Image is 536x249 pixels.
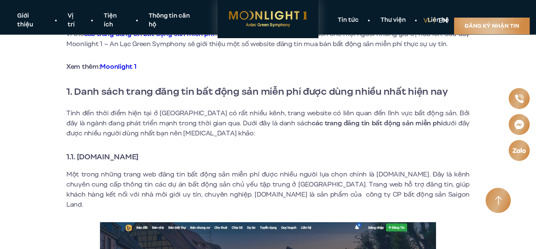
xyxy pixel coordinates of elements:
[454,18,530,34] a: Đăng ký nhận tin
[66,62,136,71] strong: Xem thêm:
[138,12,209,29] a: Thông tin căn hộ
[66,169,470,210] p: Một trong những trang web đăng tin bất động sản miễn phí được nhiều người lựa chọn chính là [DOMA...
[57,12,92,29] a: Vị trí
[66,84,448,99] strong: 1. Danh sách trang đăng tin bất động sản miễn phí được dùng nhiều nhất hiện nay
[495,196,502,205] img: Arrow icon
[6,12,57,29] a: Giới thiệu
[513,119,525,130] img: Messenger icon
[512,147,527,154] img: Zalo icon
[514,93,525,104] img: Phone icon
[370,16,417,25] a: Thư viện
[327,16,370,25] a: Tin tức
[423,16,430,25] a: vi
[312,119,442,128] strong: các trang đăng tin bất động sản miễn phí
[66,151,139,162] strong: 1.1. [DOMAIN_NAME]
[417,16,460,25] a: Liên hệ
[66,108,470,138] p: Tính đến thời điểm hiện tại ở [GEOGRAPHIC_DATA] có rất nhiều kênh, trang website có liên quan đến...
[439,16,448,25] a: en
[100,62,136,71] a: Moonlight 1
[93,12,138,29] a: Tiện ích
